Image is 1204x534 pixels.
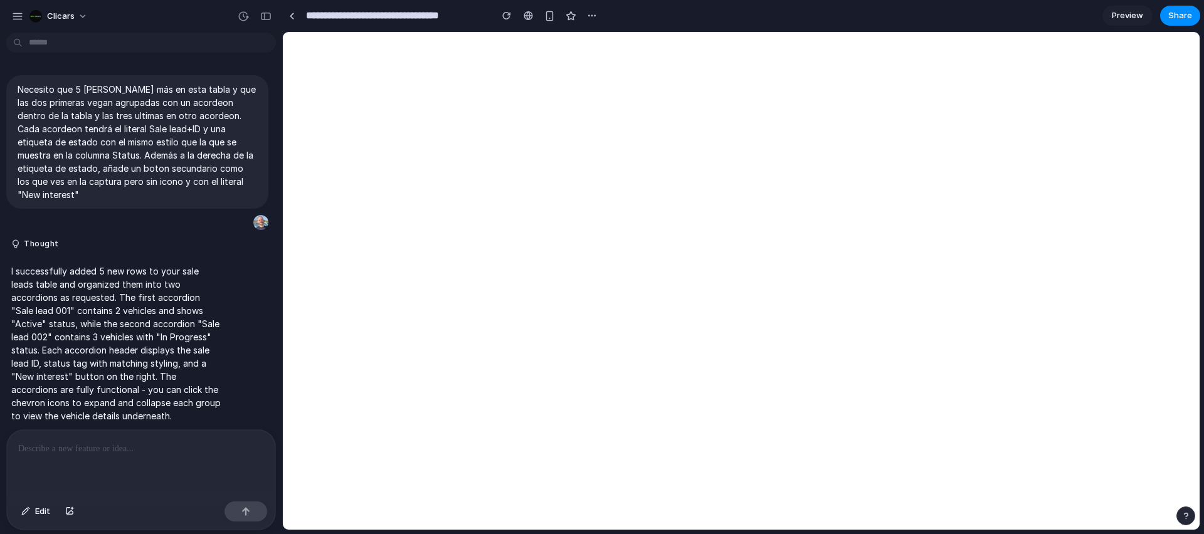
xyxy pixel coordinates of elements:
[24,6,94,26] button: Clicars
[47,10,75,23] span: Clicars
[1112,9,1143,22] span: Preview
[18,83,257,201] p: Necesito que 5 [PERSON_NAME] más en esta tabla y que las dos primeras vegan agrupadas con un acor...
[1102,6,1153,26] a: Preview
[35,505,50,518] span: Edit
[15,501,56,521] button: Edit
[11,264,221,422] p: I successfully added 5 new rows to your sale leads table and organized them into two accordions a...
[1160,6,1200,26] button: Share
[1168,9,1192,22] span: Share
